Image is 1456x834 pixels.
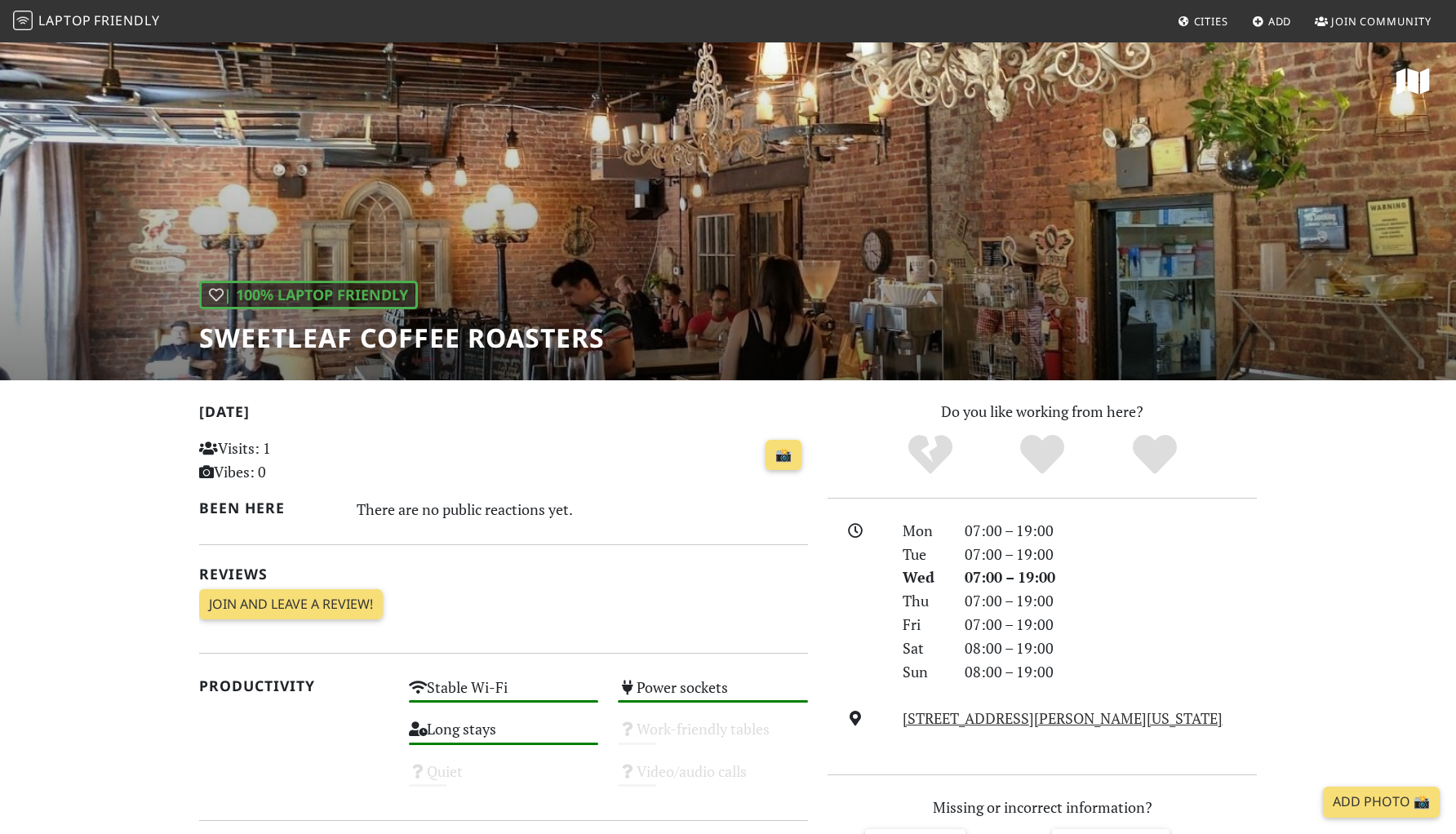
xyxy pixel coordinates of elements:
div: Work-friendly tables [608,716,818,757]
div: Fri [893,613,955,637]
a: 📸 [766,440,801,471]
div: Sat [893,637,955,660]
h1: Sweetleaf Coffee Roasters [199,322,605,353]
div: Stable Wi-Fi [399,674,609,716]
div: Wed [893,566,955,589]
div: Quiet [399,758,609,800]
div: Tue [893,543,955,566]
a: Cities [1171,7,1235,36]
a: Add [1245,7,1298,36]
div: 07:00 – 19:00 [955,613,1267,637]
p: Do you like working from here? [828,400,1257,424]
h2: Reviews [199,566,808,583]
div: There are no public reactions yet. [357,496,809,522]
div: 07:00 – 19:00 [955,543,1267,566]
h2: [DATE] [199,403,808,427]
p: Visits: 1 Vibes: 0 [199,437,389,484]
div: 08:00 – 19:00 [955,660,1267,684]
a: Join Community [1308,7,1438,36]
div: Mon [893,519,955,543]
div: Yes [986,433,1099,477]
div: Thu [893,589,955,613]
a: [STREET_ADDRESS][PERSON_NAME][US_STATE] [903,708,1223,728]
p: Missing or incorrect information? [828,796,1257,819]
span: Laptop [38,11,91,29]
div: Long stays [399,716,609,757]
div: 07:00 – 19:00 [955,519,1267,543]
div: Sun [893,660,955,684]
h2: Productivity [199,677,389,694]
a: LaptopFriendly LaptopFriendly [13,7,160,36]
span: Add [1268,14,1292,29]
div: No [874,433,987,477]
div: 07:00 – 19:00 [955,589,1267,613]
a: Join and leave a review! [199,589,383,620]
span: Join Community [1331,14,1432,29]
div: Definitely! [1099,433,1211,477]
div: Video/audio calls [608,758,818,800]
h2: Been here [199,499,337,517]
div: Power sockets [608,674,818,716]
img: LaptopFriendly [13,11,33,30]
span: Friendly [94,11,159,29]
div: | 100% Laptop Friendly [199,281,418,309]
span: Cities [1194,14,1228,29]
div: 08:00 – 19:00 [955,637,1267,660]
a: Add Photo 📸 [1323,787,1440,818]
div: 07:00 – 19:00 [955,566,1267,589]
